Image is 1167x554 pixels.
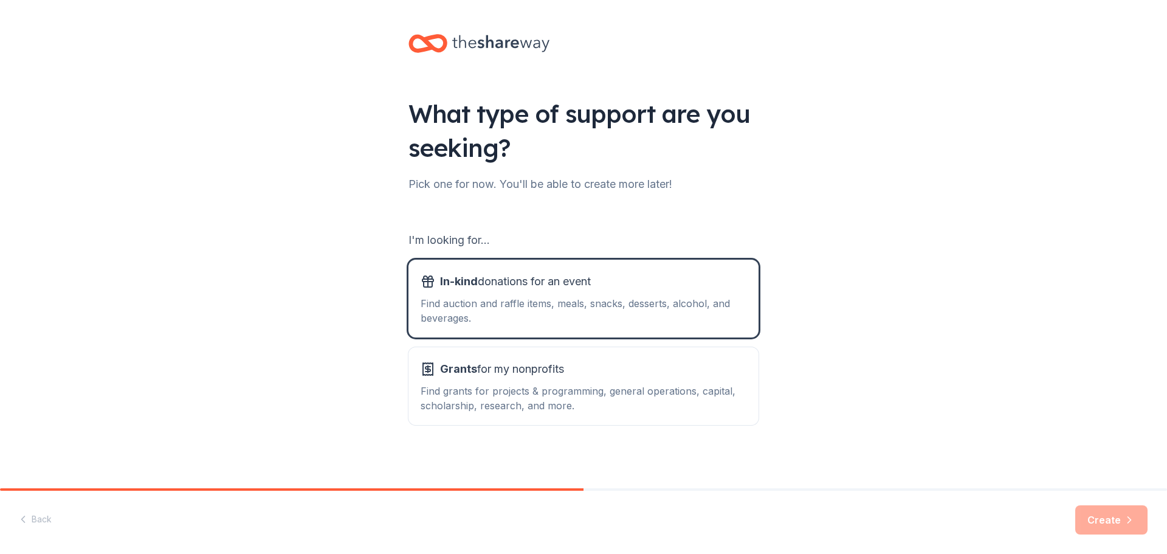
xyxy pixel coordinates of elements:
span: Grants [440,362,477,375]
div: Pick one for now. You'll be able to create more later! [408,175,759,194]
div: I'm looking for... [408,230,759,250]
button: In-kinddonations for an eventFind auction and raffle items, meals, snacks, desserts, alcohol, and... [408,260,759,338]
div: Find grants for projects & programming, general operations, capital, scholarship, research, and m... [421,384,746,413]
button: Grantsfor my nonprofitsFind grants for projects & programming, general operations, capital, schol... [408,347,759,425]
span: for my nonprofits [440,359,564,379]
span: In-kind [440,275,478,288]
div: What type of support are you seeking? [408,97,759,165]
div: Find auction and raffle items, meals, snacks, desserts, alcohol, and beverages. [421,296,746,325]
span: donations for an event [440,272,591,291]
